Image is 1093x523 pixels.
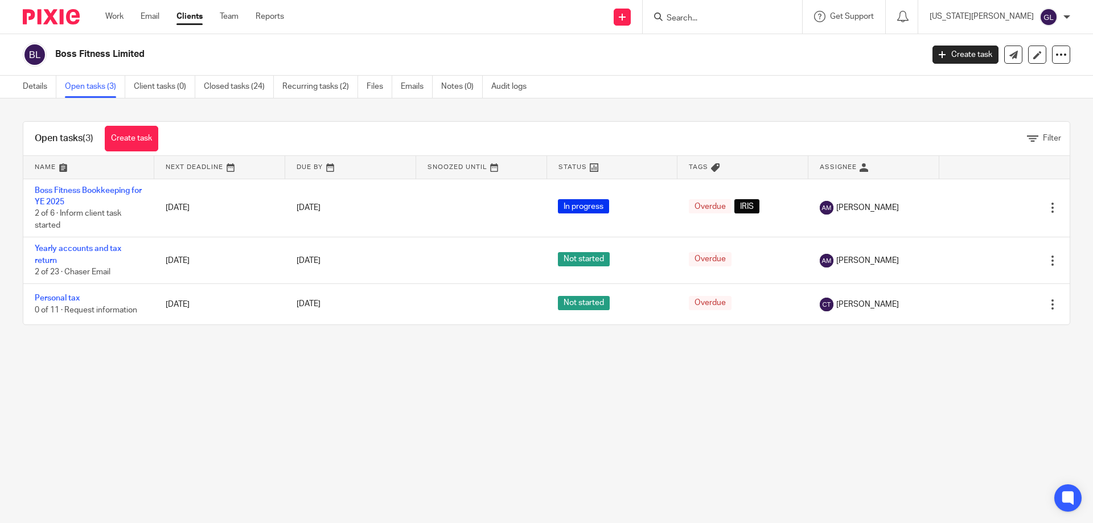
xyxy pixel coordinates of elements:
img: svg%3E [1039,8,1058,26]
span: 0 of 11 · Request information [35,306,137,314]
span: Overdue [689,252,732,266]
a: Yearly accounts and tax return [35,245,121,264]
a: Closed tasks (24) [204,76,274,98]
a: Files [367,76,392,98]
a: Client tasks (0) [134,76,195,98]
img: svg%3E [820,298,833,311]
span: Filter [1043,134,1061,142]
a: Clients [176,11,203,22]
span: Snoozed Until [428,164,487,170]
span: Tags [689,164,708,170]
h2: Boss Fitness Limited [55,48,743,60]
span: [PERSON_NAME] [836,299,899,310]
td: [DATE] [154,237,285,284]
img: Pixie [23,9,80,24]
span: [PERSON_NAME] [836,255,899,266]
img: svg%3E [23,43,47,67]
span: Overdue [689,296,732,310]
input: Search [665,14,768,24]
span: [PERSON_NAME] [836,202,899,213]
span: [DATE] [297,257,320,265]
span: Overdue [689,199,732,213]
p: [US_STATE][PERSON_NAME] [930,11,1034,22]
a: Personal tax [35,294,80,302]
a: Create task [105,126,158,151]
span: [DATE] [297,300,320,308]
a: Reports [256,11,284,22]
a: Team [220,11,239,22]
a: Audit logs [491,76,535,98]
a: Emails [401,76,433,98]
span: Get Support [830,13,874,20]
a: Recurring tasks (2) [282,76,358,98]
img: svg%3E [820,201,833,215]
a: Boss Fitness Bookkeeping for YE 2025 [35,187,142,206]
a: Open tasks (3) [65,76,125,98]
span: (3) [83,134,93,143]
a: Email [141,11,159,22]
a: Create task [932,46,999,64]
a: Details [23,76,56,98]
td: [DATE] [154,284,285,324]
span: 2 of 23 · Chaser Email [35,268,110,276]
a: Work [105,11,124,22]
span: Not started [558,296,610,310]
span: Status [558,164,587,170]
img: svg%3E [820,254,833,267]
span: Not started [558,252,610,266]
span: IRIS [734,199,759,213]
a: Notes (0) [441,76,483,98]
td: [DATE] [154,179,285,237]
span: [DATE] [297,204,320,212]
span: 2 of 6 · Inform client task started [35,209,121,229]
span: In progress [558,199,609,213]
h1: Open tasks [35,133,93,145]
